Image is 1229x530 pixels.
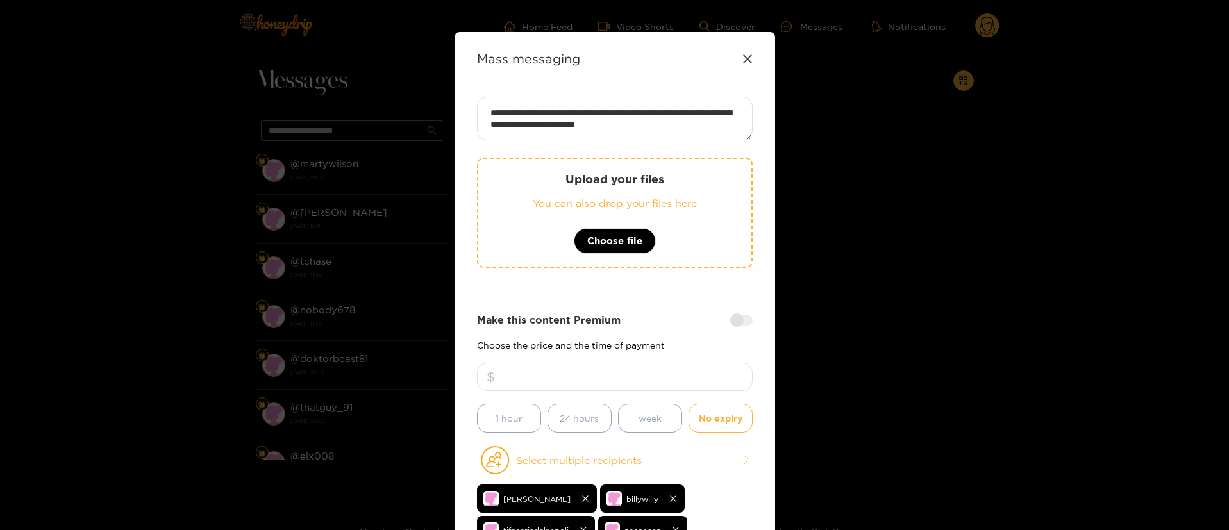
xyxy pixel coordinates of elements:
[606,491,622,506] img: no-avatar.png
[504,196,726,211] p: You can also drop your files here
[504,172,726,186] p: Upload your files
[483,491,499,506] img: no-avatar.png
[477,404,541,433] button: 1 hour
[618,404,682,433] button: week
[639,411,662,426] span: week
[477,340,753,350] p: Choose the price and the time of payment
[477,51,580,66] strong: Mass messaging
[587,233,642,249] span: Choose file
[503,492,571,506] span: [PERSON_NAME]
[477,313,621,327] strong: Make this content Premium
[574,228,656,254] button: Choose file
[477,445,753,475] button: Select multiple recipients
[699,411,742,426] span: No expiry
[560,411,599,426] span: 24 hours
[626,492,658,506] span: billywilly
[548,404,612,433] button: 24 hours
[496,411,523,426] span: 1 hour
[689,404,753,433] button: No expiry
